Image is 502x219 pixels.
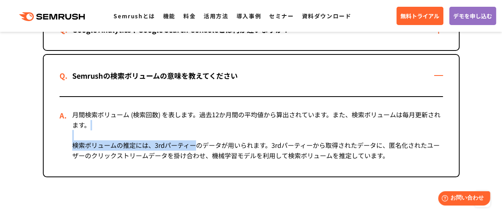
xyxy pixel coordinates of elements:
[431,188,493,210] iframe: Help widget launcher
[113,12,155,20] a: Semrushとは
[396,7,443,25] a: 無料トライアル
[183,12,196,20] a: 料金
[302,12,351,20] a: 資料ダウンロード
[449,7,496,25] a: デモを申し込む
[400,12,439,20] span: 無料トライアル
[269,12,294,20] a: セミナー
[237,12,261,20] a: 導入事例
[163,12,175,20] a: 機能
[60,97,443,176] div: 月間検索ボリューム (検索回数) を表します。過去12か月間の平均値から算出されています。また、検索ボリュームは毎月更新されます。 検索ボリュームの推定には、3rdパーティーのデータが用いられま...
[453,12,492,20] span: デモを申し込む
[204,12,228,20] a: 活用方法
[60,70,250,81] div: Semrushの検索ボリュームの意味を教えてください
